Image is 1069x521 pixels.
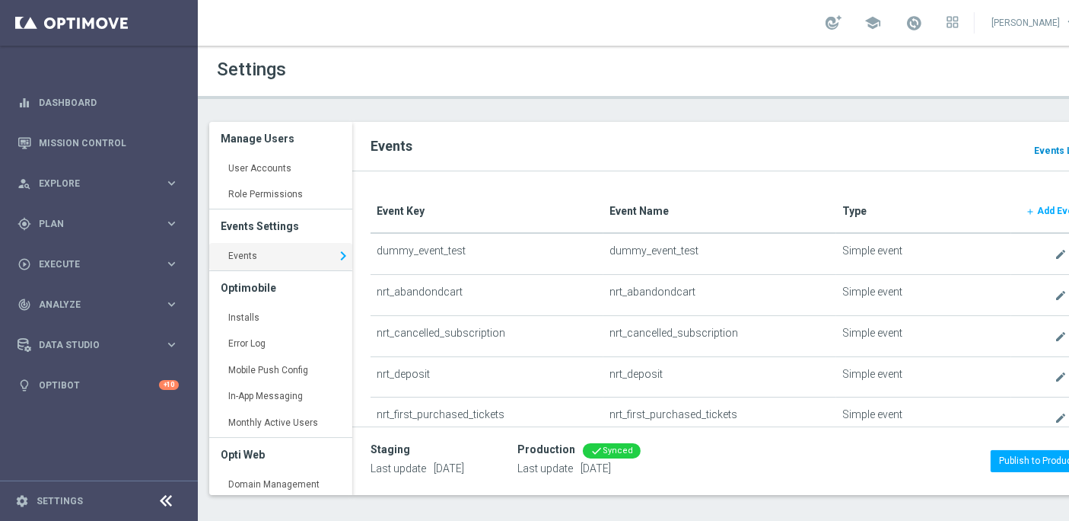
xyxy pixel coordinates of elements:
[209,410,352,437] a: Monthly Active Users
[17,97,180,109] button: equalizer Dashboard
[836,190,1011,233] th: Type
[581,462,611,475] span: [DATE]
[371,443,410,456] div: Staging
[603,398,836,439] td: nrt_first_purchased_tickets
[1055,412,1067,424] i: create
[17,177,31,190] i: person_search
[39,123,179,163] a: Mission Control
[17,177,164,190] div: Explore
[17,379,31,392] i: lightbulb
[371,356,603,398] td: nrt_deposit
[836,315,1011,356] td: Simple event
[17,298,31,312] i: track_changes
[371,398,603,439] td: nrt_first_purchased_tickets
[603,190,836,233] th: Event Name
[217,59,651,81] h1: Settings
[334,245,352,267] i: keyboard_arrow_right
[1055,289,1067,302] i: create
[1055,371,1067,383] i: create
[209,155,352,183] a: User Accounts
[15,494,29,508] i: settings
[17,177,180,190] button: person_search Explore keyboard_arrow_right
[39,365,159,405] a: Optibot
[39,260,164,269] span: Execute
[164,216,179,231] i: keyboard_arrow_right
[39,82,179,123] a: Dashboard
[17,299,180,311] button: track_changes Analyze keyboard_arrow_right
[17,258,180,270] button: play_circle_outline Execute keyboard_arrow_right
[517,462,641,475] p: Last update
[836,275,1011,316] td: Simple event
[17,338,164,352] div: Data Studio
[164,176,179,190] i: keyboard_arrow_right
[209,331,352,358] a: Error Log
[590,445,603,457] i: done
[209,305,352,332] a: Installs
[603,356,836,398] td: nrt_deposit
[864,14,881,31] span: school
[1026,207,1035,216] i: add
[209,181,352,209] a: Role Permissions
[17,217,31,231] i: gps_fixed
[17,123,179,163] div: Mission Control
[434,462,464,475] span: [DATE]
[371,315,603,356] td: nrt_cancelled_subscription
[17,379,180,392] button: lightbulb Optibot +10
[17,218,180,230] button: gps_fixed Plan keyboard_arrow_right
[39,219,164,229] span: Plan
[517,443,575,456] div: Production
[371,462,464,475] p: Last update
[17,96,31,110] i: equalizer
[603,315,836,356] td: nrt_cancelled_subscription
[159,380,179,390] div: +10
[603,233,836,274] td: dummy_event_test
[603,446,633,455] span: Synced
[17,257,164,271] div: Execute
[221,209,341,243] h3: Events Settings
[221,122,341,155] h3: Manage Users
[836,233,1011,274] td: Simple event
[164,257,179,271] i: keyboard_arrow_right
[371,190,603,233] th: Event Key
[39,300,164,309] span: Analyze
[836,398,1011,439] td: Simple event
[37,497,83,506] a: Settings
[209,357,352,385] a: Mobile Push Config
[17,217,164,231] div: Plan
[17,339,180,351] button: Data Studio keyboard_arrow_right
[164,297,179,312] i: keyboard_arrow_right
[1055,331,1067,343] i: create
[836,356,1011,398] td: Simple event
[164,337,179,352] i: keyboard_arrow_right
[39,340,164,350] span: Data Studio
[17,365,179,405] div: Optibot
[39,179,164,188] span: Explore
[209,243,352,270] a: Events
[603,275,836,316] td: nrt_abandondcart
[209,383,352,411] a: In-App Messaging
[371,275,603,316] td: nrt_abandondcart
[17,137,180,149] button: Mission Control
[1055,248,1067,260] i: create
[221,271,341,305] h3: Optimobile
[17,257,31,271] i: play_circle_outline
[221,438,341,471] h3: Opti Web
[17,82,179,123] div: Dashboard
[209,471,352,499] a: Domain Management
[17,298,164,312] div: Analyze
[371,233,603,274] td: dummy_event_test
